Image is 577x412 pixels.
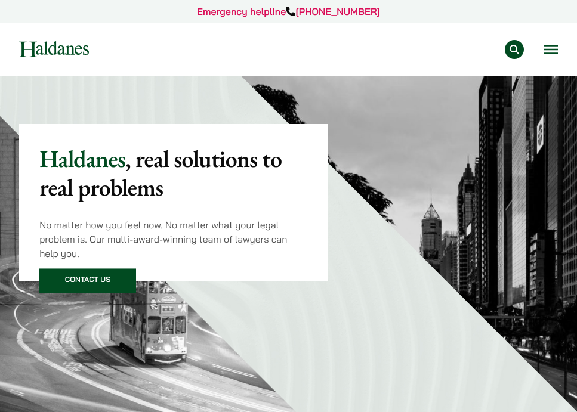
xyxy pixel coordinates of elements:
[39,218,307,261] p: No matter how you feel now. No matter what your legal problem is. Our multi-award-winning team of...
[19,41,89,57] img: Logo of Haldanes
[197,5,380,17] a: Emergency helpline[PHONE_NUMBER]
[39,144,307,202] p: Haldanes
[39,143,282,203] mark: , real solutions to real problems
[39,269,136,293] a: Contact Us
